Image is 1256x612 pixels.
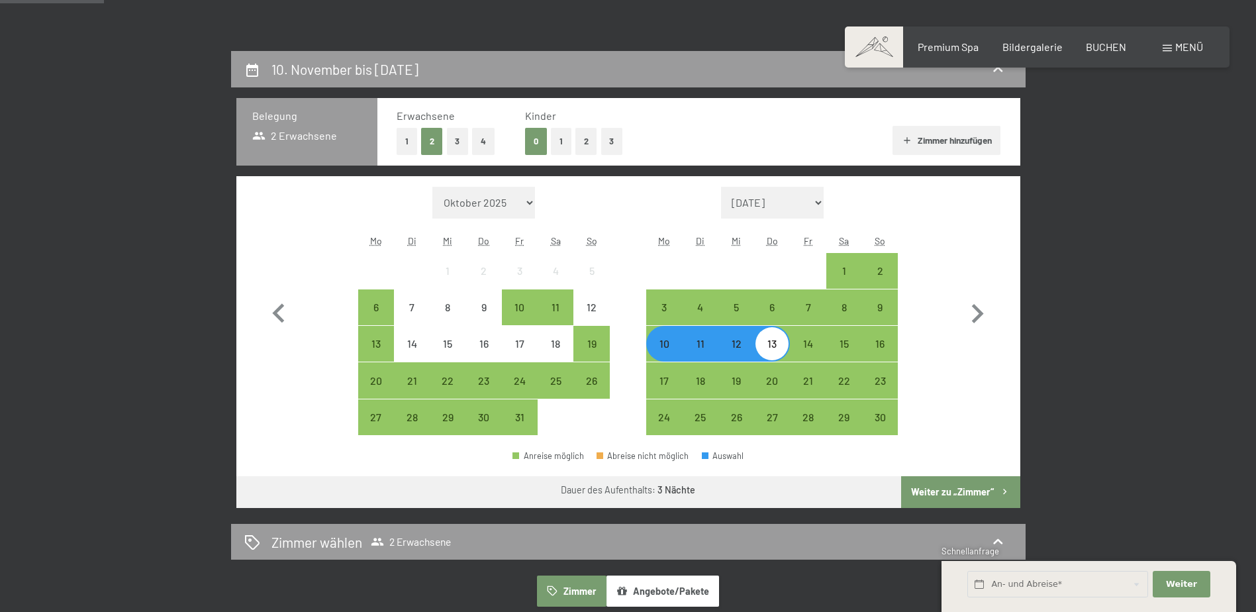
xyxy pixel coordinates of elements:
div: Sun Nov 23 2025 [862,362,898,398]
div: 15 [431,338,464,372]
div: Tue Nov 11 2025 [683,326,718,362]
div: Anreise möglich [646,289,682,325]
div: 5 [575,266,608,299]
div: Sun Nov 02 2025 [862,253,898,289]
div: Anreise nicht möglich [573,289,609,325]
div: 6 [755,302,789,335]
div: Tue Nov 25 2025 [683,399,718,435]
div: Fri Nov 21 2025 [790,362,826,398]
div: Anreise möglich [466,362,502,398]
abbr: Montag [370,235,382,246]
button: Zimmer hinzufügen [893,126,1000,155]
div: Sat Nov 01 2025 [826,253,862,289]
h2: 10. November bis [DATE] [271,61,418,77]
div: Anreise möglich [538,362,573,398]
div: Anreise möglich [394,399,430,435]
div: 12 [575,302,608,335]
div: 19 [575,338,608,372]
div: Anreise möglich [718,289,754,325]
div: 16 [467,338,501,372]
div: Fri Oct 24 2025 [502,362,538,398]
div: Mon Nov 10 2025 [646,326,682,362]
div: Anreise möglich [358,289,394,325]
abbr: Donnerstag [767,235,778,246]
abbr: Montag [658,235,670,246]
div: Anreise möglich [502,362,538,398]
div: Sun Oct 05 2025 [573,253,609,289]
div: Anreise nicht möglich [394,289,430,325]
abbr: Samstag [551,235,561,246]
div: Fri Nov 28 2025 [790,399,826,435]
div: Sat Oct 25 2025 [538,362,573,398]
span: BUCHEN [1086,40,1126,53]
div: Anreise möglich [502,399,538,435]
div: 8 [431,302,464,335]
div: 1 [431,266,464,299]
div: Sun Nov 09 2025 [862,289,898,325]
div: 24 [648,412,681,445]
h3: Belegung [252,109,362,123]
div: Thu Nov 27 2025 [754,399,790,435]
div: Thu Nov 06 2025 [754,289,790,325]
div: Wed Nov 19 2025 [718,362,754,398]
div: Anreise nicht möglich [466,289,502,325]
div: Anreise nicht möglich [430,289,465,325]
div: Mon Oct 06 2025 [358,289,394,325]
div: Tue Nov 04 2025 [683,289,718,325]
div: Sat Nov 15 2025 [826,326,862,362]
div: Tue Oct 07 2025 [394,289,430,325]
div: Anreise möglich [394,362,430,398]
div: Anreise möglich [826,289,862,325]
div: Fri Oct 03 2025 [502,253,538,289]
div: Sun Oct 12 2025 [573,289,609,325]
div: Wed Oct 15 2025 [430,326,465,362]
div: Mon Oct 13 2025 [358,326,394,362]
div: Anreise nicht möglich [430,326,465,362]
div: Fri Oct 10 2025 [502,289,538,325]
div: 13 [755,338,789,372]
div: 17 [648,376,681,409]
div: 18 [684,376,717,409]
div: Wed Nov 05 2025 [718,289,754,325]
span: Menü [1175,40,1203,53]
div: Sat Nov 29 2025 [826,399,862,435]
button: 0 [525,128,547,155]
div: Anreise möglich [862,362,898,398]
div: Wed Oct 29 2025 [430,399,465,435]
div: Anreise möglich [683,326,718,362]
button: Angebote/Pakete [606,576,719,606]
div: Auswahl [702,452,744,460]
div: Mon Nov 17 2025 [646,362,682,398]
div: 7 [395,302,428,335]
div: 28 [791,412,824,445]
div: Fri Nov 07 2025 [790,289,826,325]
div: Thu Oct 16 2025 [466,326,502,362]
div: Anreise möglich [790,326,826,362]
div: Sun Nov 30 2025 [862,399,898,435]
div: Thu Nov 20 2025 [754,362,790,398]
div: Thu Nov 13 2025 [754,326,790,362]
div: Anreise möglich [646,362,682,398]
div: 10 [503,302,536,335]
div: 10 [648,338,681,372]
div: 6 [360,302,393,335]
div: Tue Oct 28 2025 [394,399,430,435]
div: Anreise möglich [790,362,826,398]
div: 19 [720,376,753,409]
div: Anreise möglich [826,399,862,435]
span: Erwachsene [397,109,455,122]
button: Nächster Monat [958,187,996,436]
div: 29 [431,412,464,445]
button: Weiter zu „Zimmer“ [901,476,1020,508]
div: 25 [539,376,572,409]
button: 2 [421,128,443,155]
div: Anreise möglich [573,326,609,362]
div: 31 [503,412,536,445]
div: Wed Nov 26 2025 [718,399,754,435]
div: Anreise möglich [826,326,862,362]
div: 27 [755,412,789,445]
div: Anreise möglich [358,326,394,362]
div: 20 [360,376,393,409]
div: Anreise möglich [512,452,584,460]
button: 1 [397,128,417,155]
